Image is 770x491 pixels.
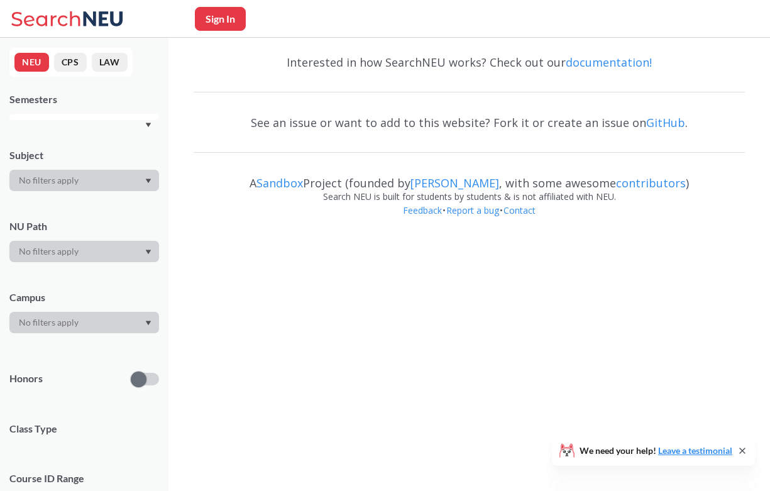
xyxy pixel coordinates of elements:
[410,175,499,190] a: [PERSON_NAME]
[9,312,159,333] div: Dropdown arrow
[616,175,686,190] a: contributors
[145,250,151,255] svg: Dropdown arrow
[9,219,159,233] div: NU Path
[194,165,745,190] div: A Project (founded by , with some awesome )
[92,53,128,72] button: LAW
[446,204,500,216] a: Report a bug
[256,175,303,190] a: Sandbox
[145,179,151,184] svg: Dropdown arrow
[9,92,159,106] div: Semesters
[9,422,159,436] span: Class Type
[14,53,49,72] button: NEU
[9,472,159,486] p: Course ID Range
[194,204,745,236] div: • •
[9,372,43,386] p: Honors
[580,446,732,455] span: We need your help!
[9,170,159,191] div: Dropdown arrow
[646,115,685,130] a: GitHub
[145,123,151,128] svg: Dropdown arrow
[566,55,652,70] a: documentation!
[194,44,745,80] div: Interested in how SearchNEU works? Check out our
[145,321,151,326] svg: Dropdown arrow
[54,53,87,72] button: CPS
[503,204,536,216] a: Contact
[9,148,159,162] div: Subject
[658,445,732,456] a: Leave a testimonial
[195,7,246,31] button: Sign In
[402,204,443,216] a: Feedback
[9,241,159,262] div: Dropdown arrow
[194,190,745,204] div: Search NEU is built for students by students & is not affiliated with NEU.
[194,104,745,141] div: See an issue or want to add to this website? Fork it or create an issue on .
[9,290,159,304] div: Campus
